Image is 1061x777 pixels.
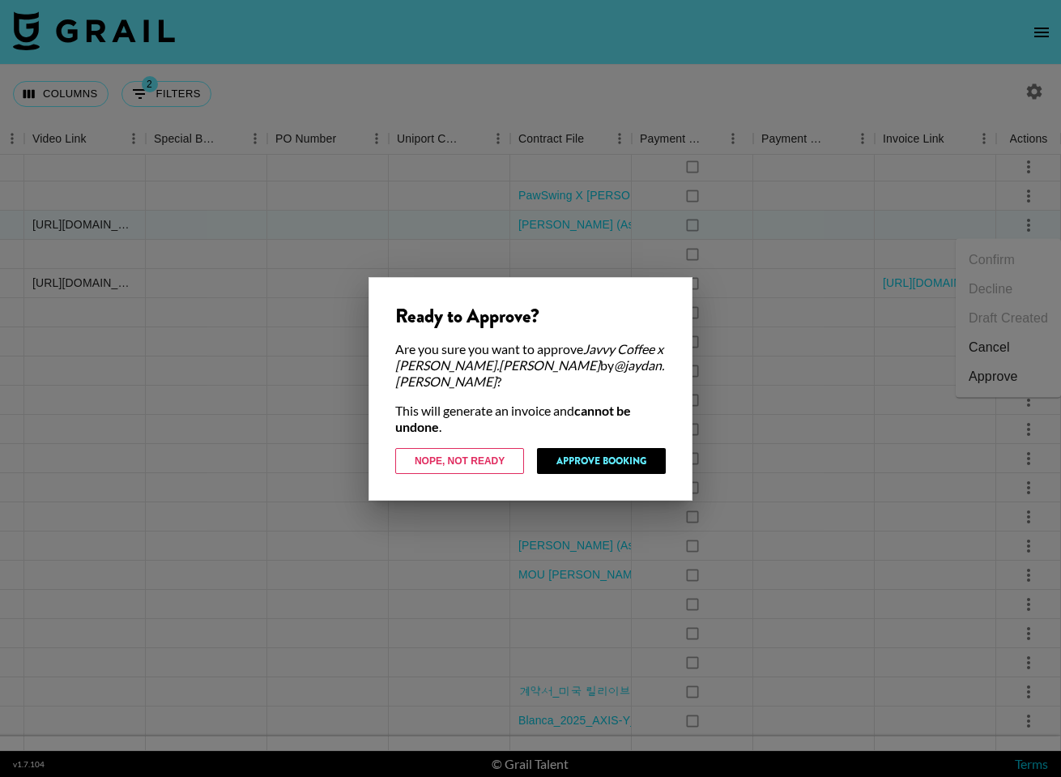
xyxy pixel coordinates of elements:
div: Are you sure you want to approve by ? [395,341,666,390]
strong: cannot be undone [395,403,631,434]
button: Nope, Not Ready [395,448,524,474]
div: Ready to Approve? [395,304,666,328]
em: Javvy Coffee x [PERSON_NAME].[PERSON_NAME] [395,341,663,373]
button: Approve Booking [537,448,666,474]
em: @ jaydan.[PERSON_NAME] [395,357,664,389]
div: This will generate an invoice and . [395,403,666,435]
